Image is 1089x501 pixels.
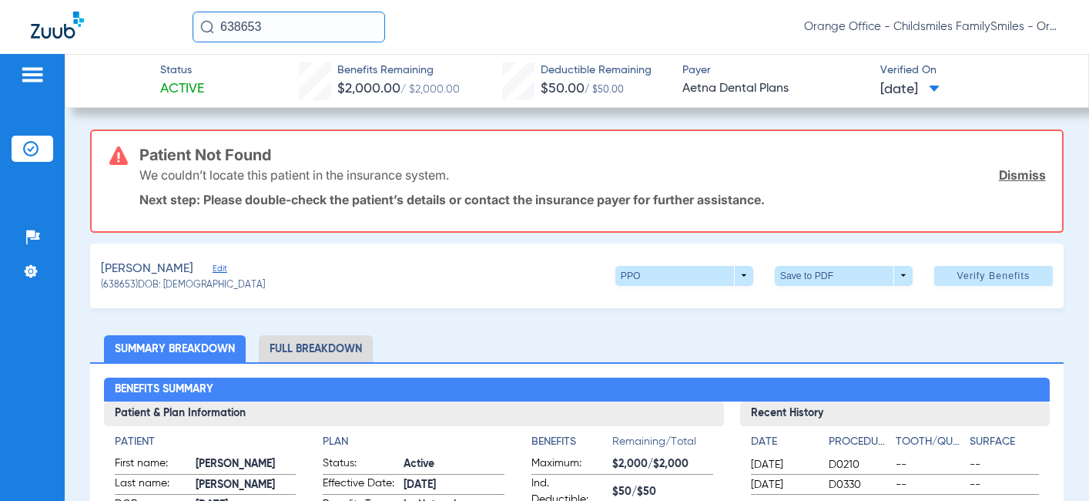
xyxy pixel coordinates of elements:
[896,434,965,456] app-breakdown-title: Tooth/Quad
[896,434,965,450] h4: Tooth/Quad
[970,434,1039,450] h4: Surface
[751,434,816,456] app-breakdown-title: Date
[829,477,890,493] span: D0330
[970,434,1039,456] app-breakdown-title: Surface
[213,264,226,278] span: Edit
[104,335,246,362] li: Summary Breakdown
[585,86,624,95] span: / $50.00
[531,456,607,474] span: Maximum:
[829,434,890,456] app-breakdown-title: Procedure
[615,266,753,286] button: PPO
[970,477,1039,493] span: --
[160,62,204,79] span: Status
[259,335,373,362] li: Full Breakdown
[541,82,585,96] span: $50.00
[751,457,816,472] span: [DATE]
[404,477,504,493] span: [DATE]
[896,457,965,472] span: --
[1012,427,1089,501] iframe: Chat Widget
[200,20,214,34] img: Search Icon
[101,279,265,293] span: (638653) DOB: [DEMOGRAPHIC_DATA]
[115,456,190,474] span: First name:
[109,146,128,165] img: error-icon
[531,434,612,456] app-breakdown-title: Benefits
[139,167,449,183] p: We couldn’t locate this patient in the insurance system.
[775,266,913,286] button: Save to PDF
[612,434,713,456] span: Remaining/Total
[104,402,724,426] h3: Patient & Plan Information
[751,434,816,450] h4: Date
[957,270,1030,282] span: Verify Benefits
[323,476,398,494] span: Effective Date:
[970,457,1039,472] span: --
[193,12,385,42] input: Search for patients
[323,434,504,450] h4: Plan
[880,80,940,99] span: [DATE]
[115,476,190,494] span: Last name:
[115,434,297,450] h4: Patient
[160,79,204,99] span: Active
[999,167,1046,183] a: Dismiss
[31,12,84,39] img: Zuub Logo
[541,62,652,79] span: Deductible Remaining
[829,434,890,450] h4: Procedure
[323,456,398,474] span: Status:
[337,82,400,96] span: $2,000.00
[896,477,965,493] span: --
[337,62,460,79] span: Benefits Remaining
[934,266,1053,286] button: Verify Benefits
[20,66,45,84] img: hamburger-icon
[829,457,890,472] span: D0210
[196,456,297,472] span: [PERSON_NAME]
[196,477,297,493] span: [PERSON_NAME]
[880,62,1064,79] span: Verified On
[612,456,713,472] span: $2,000/$2,000
[104,378,1050,402] h2: Benefits Summary
[612,484,713,500] span: $50/$50
[139,147,1046,163] h3: Patient Not Found
[531,434,612,450] h4: Benefits
[751,477,816,493] span: [DATE]
[139,192,1046,207] p: Next step: Please double-check the patient’s details or contact the insurance payer for further a...
[400,84,460,95] span: / $2,000.00
[101,260,193,279] span: [PERSON_NAME]
[682,79,866,99] span: Aetna Dental Plans
[404,456,504,472] span: Active
[804,19,1058,35] span: Orange Office - Childsmiles FamilySmiles - Orange St Dental Associates LLC - Orange General DBA A...
[682,62,866,79] span: Payer
[740,402,1050,426] h3: Recent History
